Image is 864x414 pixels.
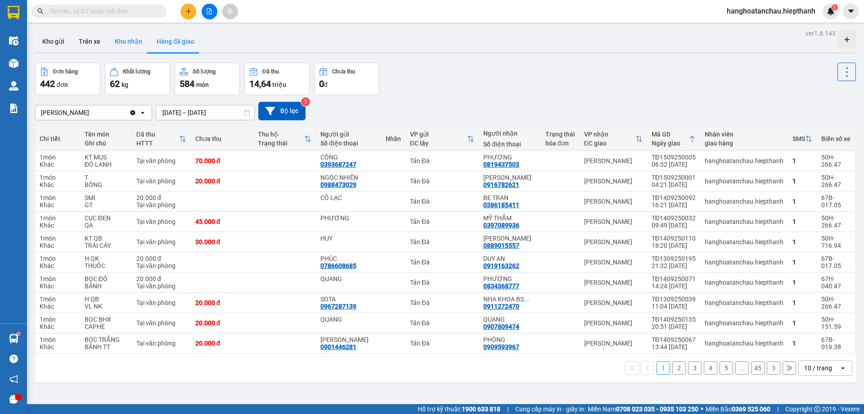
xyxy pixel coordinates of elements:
div: Khác [40,323,76,330]
div: 1 món [40,296,76,303]
span: | [507,404,508,414]
div: 16:21 [DATE] [652,201,696,209]
div: ĐỨC NGUYỄN [483,174,536,181]
span: copyright [814,406,820,412]
div: TĐ1409250071 [652,275,696,282]
div: TRÁI CÂY [85,242,127,249]
div: 1 [792,319,812,327]
div: Thu hộ [258,131,304,138]
div: 06:32 [DATE] [652,161,696,168]
div: 20.000 đ [195,340,249,347]
button: file-add [202,4,217,19]
div: Ghi chú [85,140,127,147]
div: 50H-266.47 [821,154,850,168]
div: Tạo kho hàng mới [838,31,856,49]
div: 1 [792,177,812,185]
div: Người nhận [483,130,536,137]
div: QUANG [320,275,377,282]
div: 1 món [40,316,76,323]
div: 20.000 đ [136,255,186,262]
div: 1 [792,259,812,266]
div: BỌC TRẮNG [85,336,127,343]
div: Khác [40,242,76,249]
div: 21:32 [DATE] [652,262,696,269]
div: T [85,174,127,181]
button: Khối lượng62kg [105,63,170,95]
div: Khác [40,201,76,209]
div: 14:24 [DATE] [652,282,696,290]
div: CỤC ĐEN [85,214,127,222]
button: aim [222,4,238,19]
div: KT QB [85,235,127,242]
div: Mã GD [652,131,688,138]
div: Đã thu [262,68,279,75]
span: question-circle [9,355,18,363]
span: đ [324,81,328,88]
div: 1 món [40,214,76,222]
div: 20:51 [DATE] [652,323,696,330]
div: ĐC giao [584,140,635,147]
div: Tản Đà [410,157,474,164]
span: message [9,395,18,404]
div: PHƯƠNG [483,154,536,161]
div: 0889015557 [483,242,519,249]
div: Chưa thu [195,135,249,142]
div: ver 1.8.143 [805,28,836,38]
div: hanghoatanchau.hiepthanh [705,319,783,327]
div: giao hàng [705,140,783,147]
th: Toggle SortBy [647,127,700,151]
img: warehouse-icon [9,334,18,343]
span: 584 [180,78,194,89]
div: 1 món [40,235,76,242]
div: VP gửi [410,131,467,138]
img: warehouse-icon [9,59,18,68]
div: TĐ1509250005 [652,154,696,161]
div: Tản Đà [410,299,474,306]
button: Bộ lọc [258,102,306,120]
div: [PERSON_NAME] [584,157,643,164]
div: TĐ1409250032 [652,214,696,222]
div: BẢO NGỌC [320,336,377,343]
span: search [37,8,44,14]
div: HUY [320,235,377,242]
div: 09:49 [DATE] [652,222,696,229]
div: BE TRAN [483,194,536,201]
button: Số lượng584món [175,63,240,95]
div: 70.000 đ [195,157,249,164]
div: QA [85,222,127,229]
button: Chưa thu0đ [314,63,379,95]
div: Người gửi [320,131,377,138]
div: 1 [792,279,812,286]
th: Toggle SortBy [253,127,316,151]
div: Tại văn phòng [136,299,186,306]
div: Trạng thái [258,140,304,147]
div: NGỌC NHIÊN [320,174,377,181]
div: Đơn hàng [53,68,78,75]
img: warehouse-icon [9,81,18,91]
sup: 1 [17,332,20,335]
div: Khối lượng [123,68,150,75]
div: 13:44 [DATE] [652,343,696,350]
div: TĐ1409250067 [652,336,696,343]
div: 1 [792,238,812,246]
div: H QK [85,255,127,262]
img: warehouse-icon [9,36,18,45]
div: SMI [85,194,127,201]
div: [PERSON_NAME] [584,218,643,225]
img: icon-new-feature [827,7,835,15]
div: Chi tiết [40,135,76,142]
sup: 1 [832,4,838,10]
div: THUÔC [85,262,127,269]
div: 20.000 đ [136,194,186,201]
div: Nhân viên [705,131,783,138]
input: Tìm tên, số ĐT hoặc mã đơn [49,6,156,16]
div: ĐÔ LANH [85,161,127,168]
span: triệu [272,81,286,88]
div: DUY AN [483,255,536,262]
button: Kho nhận [108,31,149,52]
div: BỌC ĐỎ [85,275,127,282]
div: Tản Đà [410,198,474,205]
span: caret-down [847,7,855,15]
div: Tại văn phòng [136,201,186,209]
img: solution-icon [9,104,18,113]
